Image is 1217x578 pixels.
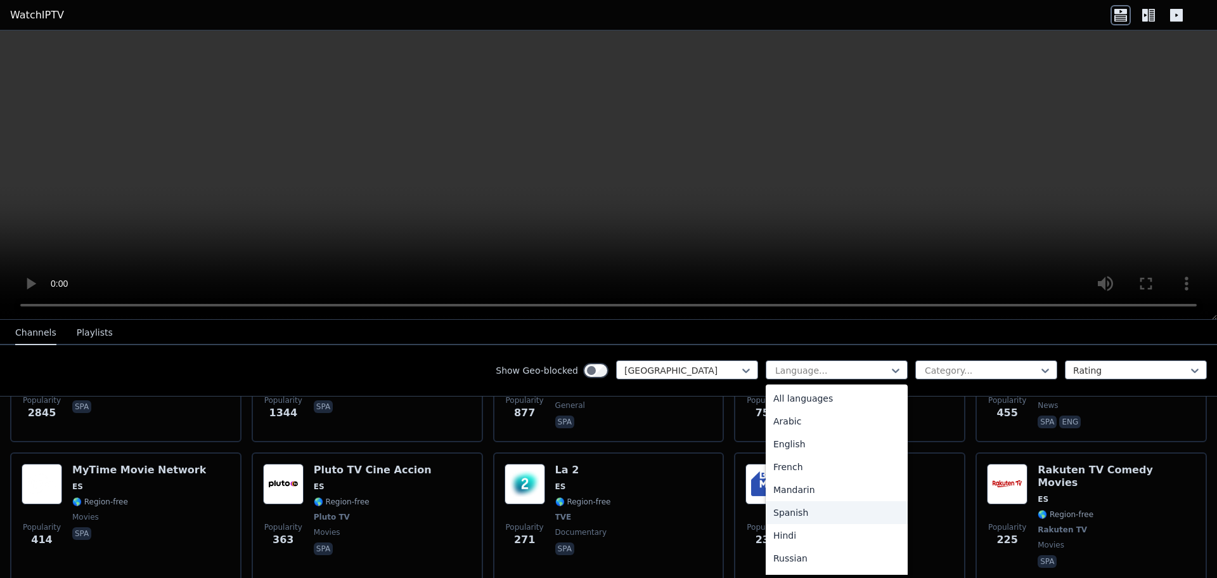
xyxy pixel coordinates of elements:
h6: La 2 [555,464,611,476]
span: 755 [756,405,776,421]
p: eng [1059,416,1081,428]
span: 225 [996,532,1017,548]
span: 🌎 Region-free [1038,509,1093,520]
span: movies [1038,540,1064,550]
span: Popularity [23,395,61,405]
span: general [555,400,585,411]
span: movies [72,512,99,522]
span: 1344 [269,405,298,421]
span: ES [555,482,566,492]
h6: MyTime Movie Network [72,464,206,476]
p: spa [314,400,333,413]
img: La 2 [505,464,545,504]
img: Rakuten TV Comedy Movies [987,464,1027,504]
div: English [766,433,908,456]
span: 414 [31,532,52,548]
div: Mandarin [766,478,908,501]
span: movies [314,527,340,537]
span: 2845 [28,405,56,421]
span: 🌎 Region-free [314,497,370,507]
span: 🌎 Region-free [555,497,611,507]
span: ES [314,482,325,492]
p: spa [555,416,574,428]
span: Rakuten TV [1038,525,1087,535]
p: spa [314,542,333,555]
span: Popularity [23,522,61,532]
span: 271 [514,532,535,548]
p: spa [1038,555,1057,568]
div: French [766,456,908,478]
span: TVE [555,512,572,522]
span: Popularity [506,522,544,532]
span: Popularity [264,395,302,405]
span: 363 [273,532,293,548]
h6: Pluto TV Cine Accion [314,464,432,476]
button: Playlists [77,321,113,345]
div: Russian [766,547,908,570]
span: Popularity [747,395,785,405]
span: Pluto TV [314,512,350,522]
div: Spanish [766,501,908,524]
span: Popularity [747,522,785,532]
img: Be Mad [745,464,786,504]
span: news [1038,400,1058,411]
p: spa [555,542,574,555]
a: WatchIPTV [10,8,64,23]
label: Show Geo-blocked [496,364,578,377]
span: 🌎 Region-free [72,497,128,507]
button: Channels [15,321,56,345]
span: documentary [555,527,607,537]
span: 455 [996,405,1017,421]
h6: Rakuten TV Comedy Movies [1038,464,1195,489]
span: 234 [756,532,776,548]
span: ES [1038,494,1048,504]
span: Popularity [988,522,1026,532]
span: ES [72,482,83,492]
img: MyTime Movie Network [22,464,62,504]
span: Popularity [506,395,544,405]
div: All languages [766,387,908,410]
img: Pluto TV Cine Accion [263,464,304,504]
div: Arabic [766,410,908,433]
p: spa [1038,416,1057,428]
p: spa [72,527,91,540]
div: Hindi [766,524,908,547]
span: 877 [514,405,535,421]
p: spa [72,400,91,413]
span: Popularity [988,395,1026,405]
span: Popularity [264,522,302,532]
